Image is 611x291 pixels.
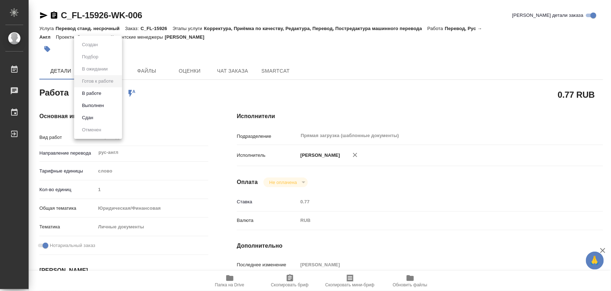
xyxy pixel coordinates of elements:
[80,77,116,85] button: Готов к работе
[80,65,110,73] button: В ожидании
[80,53,101,61] button: Подбор
[80,89,103,97] button: В работе
[80,126,103,134] button: Отменен
[80,102,106,110] button: Выполнен
[80,114,95,122] button: Сдан
[80,41,100,49] button: Создан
